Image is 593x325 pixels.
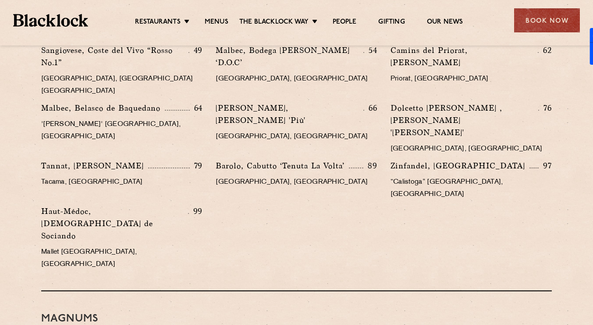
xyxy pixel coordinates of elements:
p: [GEOGRAPHIC_DATA], [GEOGRAPHIC_DATA] [216,73,377,85]
p: Tacama, [GEOGRAPHIC_DATA] [41,176,202,189]
p: Tannat, [PERSON_NAME] [41,160,148,172]
p: Priorat, [GEOGRAPHIC_DATA] [391,73,552,85]
p: Malbec, Belasco de Baquedano [41,102,165,114]
p: 49 [189,45,203,56]
p: Zinfandel, [GEOGRAPHIC_DATA] [391,160,529,172]
p: Malbec, Bodega [PERSON_NAME] ‘D.O.C’ [216,44,363,69]
p: Haut-Médoc, [DEMOGRAPHIC_DATA] de Sociando [41,205,188,242]
p: 64 [190,102,203,114]
p: Mallet [GEOGRAPHIC_DATA], [GEOGRAPHIC_DATA] [41,246,202,271]
a: Our News [427,18,463,28]
a: Restaurants [135,18,181,28]
p: [GEOGRAPHIC_DATA], [GEOGRAPHIC_DATA] [391,143,552,155]
p: 99 [189,206,203,217]
p: Camins del Priorat, [PERSON_NAME] [391,44,538,69]
div: Book Now [514,8,580,32]
a: People [333,18,356,28]
p: '[PERSON_NAME]' [GEOGRAPHIC_DATA], [GEOGRAPHIC_DATA] [41,119,202,143]
p: 66 [364,102,377,114]
p: 89 [363,160,377,171]
a: Menus [205,18,228,28]
p: [PERSON_NAME], [PERSON_NAME] 'Più' [216,102,363,126]
p: Sangiovese, Coste del Vivo “Rosso No.1” [41,44,188,69]
h3: Magnums [41,313,552,325]
p: 79 [190,160,203,171]
p: “Calistoga” [GEOGRAPHIC_DATA], [GEOGRAPHIC_DATA] [391,176,552,201]
p: 62 [539,45,552,56]
img: BL_Textured_Logo-footer-cropped.svg [13,14,88,27]
a: Gifting [378,18,405,28]
p: Dolcetto [PERSON_NAME] , [PERSON_NAME] '[PERSON_NAME]' [391,102,539,139]
p: [GEOGRAPHIC_DATA], [GEOGRAPHIC_DATA] [216,131,377,143]
p: 54 [364,45,377,56]
p: Barolo, Cabutto ‘Tenuta La Volta’ [216,160,349,172]
p: [GEOGRAPHIC_DATA], [GEOGRAPHIC_DATA] [GEOGRAPHIC_DATA] [41,73,202,98]
p: [GEOGRAPHIC_DATA], [GEOGRAPHIC_DATA] [216,176,377,189]
a: The Blacklock Way [239,18,309,28]
p: 76 [539,102,552,114]
p: 97 [539,160,552,171]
